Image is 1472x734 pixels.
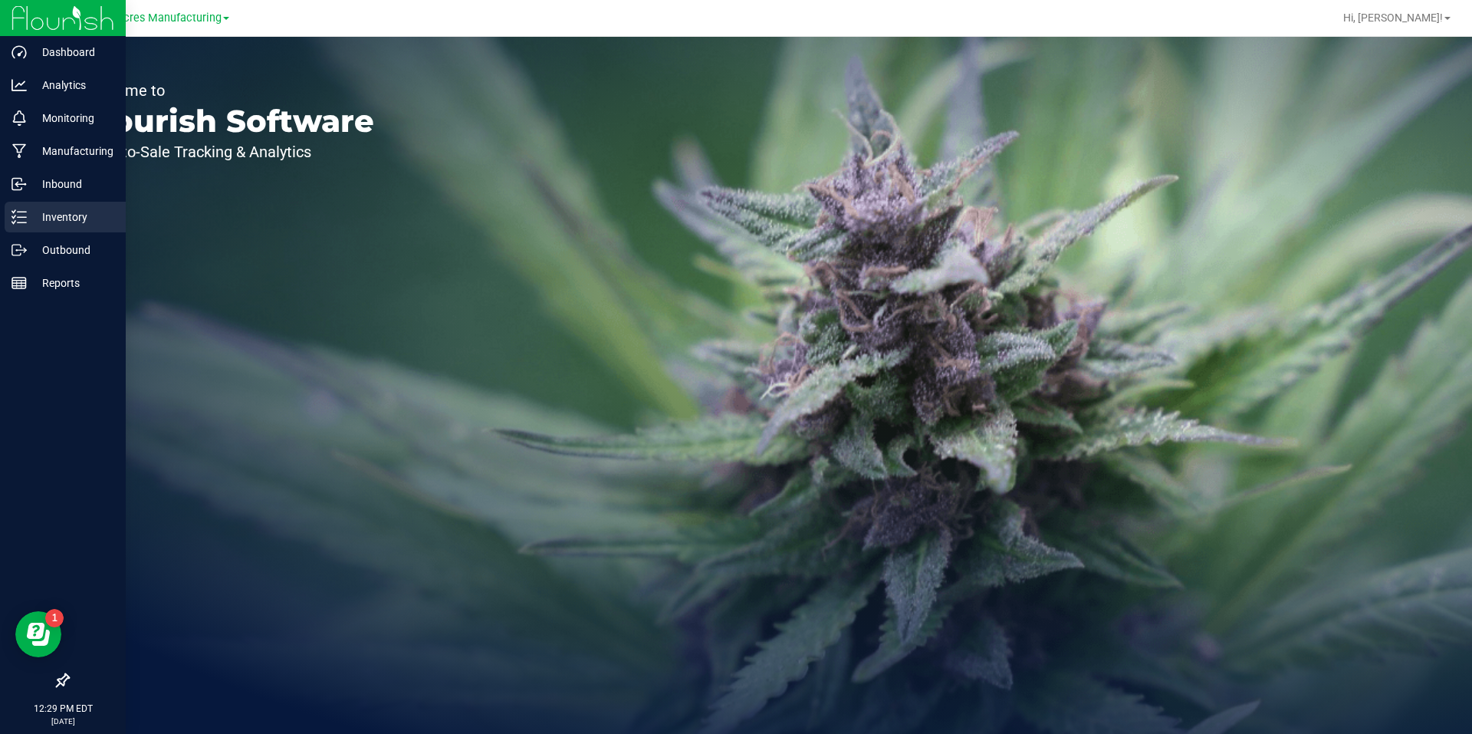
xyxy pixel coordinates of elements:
[27,175,119,193] p: Inbound
[27,43,119,61] p: Dashboard
[27,109,119,127] p: Monitoring
[45,609,64,627] iframe: Resource center unread badge
[11,110,27,126] inline-svg: Monitoring
[83,83,374,98] p: Welcome to
[15,611,61,657] iframe: Resource center
[83,106,374,137] p: Flourish Software
[1343,12,1443,24] span: Hi, [PERSON_NAME]!
[11,209,27,225] inline-svg: Inventory
[27,208,119,226] p: Inventory
[11,176,27,192] inline-svg: Inbound
[7,702,119,716] p: 12:29 PM EDT
[11,44,27,60] inline-svg: Dashboard
[84,12,222,25] span: Green Acres Manufacturing
[83,144,374,160] p: Seed-to-Sale Tracking & Analytics
[11,77,27,93] inline-svg: Analytics
[11,275,27,291] inline-svg: Reports
[27,76,119,94] p: Analytics
[7,716,119,727] p: [DATE]
[11,143,27,159] inline-svg: Manufacturing
[27,274,119,292] p: Reports
[27,142,119,160] p: Manufacturing
[27,241,119,259] p: Outbound
[11,242,27,258] inline-svg: Outbound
